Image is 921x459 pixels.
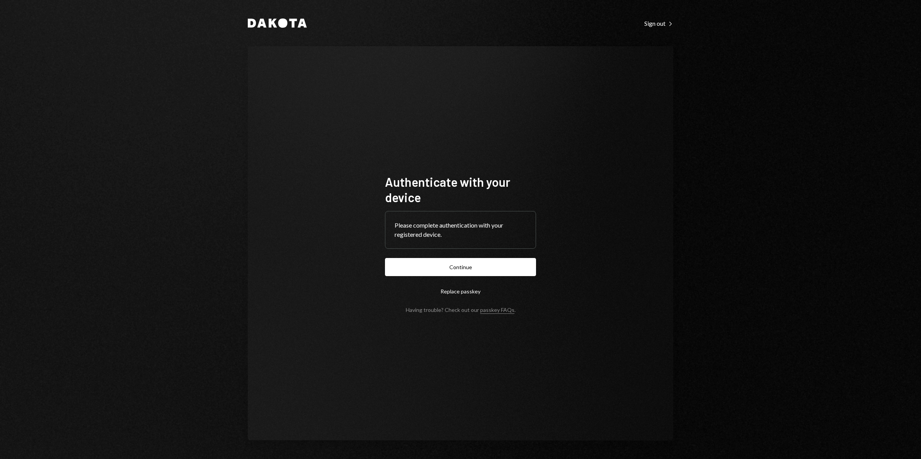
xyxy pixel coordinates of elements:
div: Sign out [644,20,673,27]
a: passkey FAQs [480,307,514,314]
div: Please complete authentication with your registered device. [395,221,526,239]
button: Replace passkey [385,282,536,300]
button: Continue [385,258,536,276]
div: Having trouble? Check out our . [406,307,516,313]
h1: Authenticate with your device [385,174,536,205]
a: Sign out [644,19,673,27]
